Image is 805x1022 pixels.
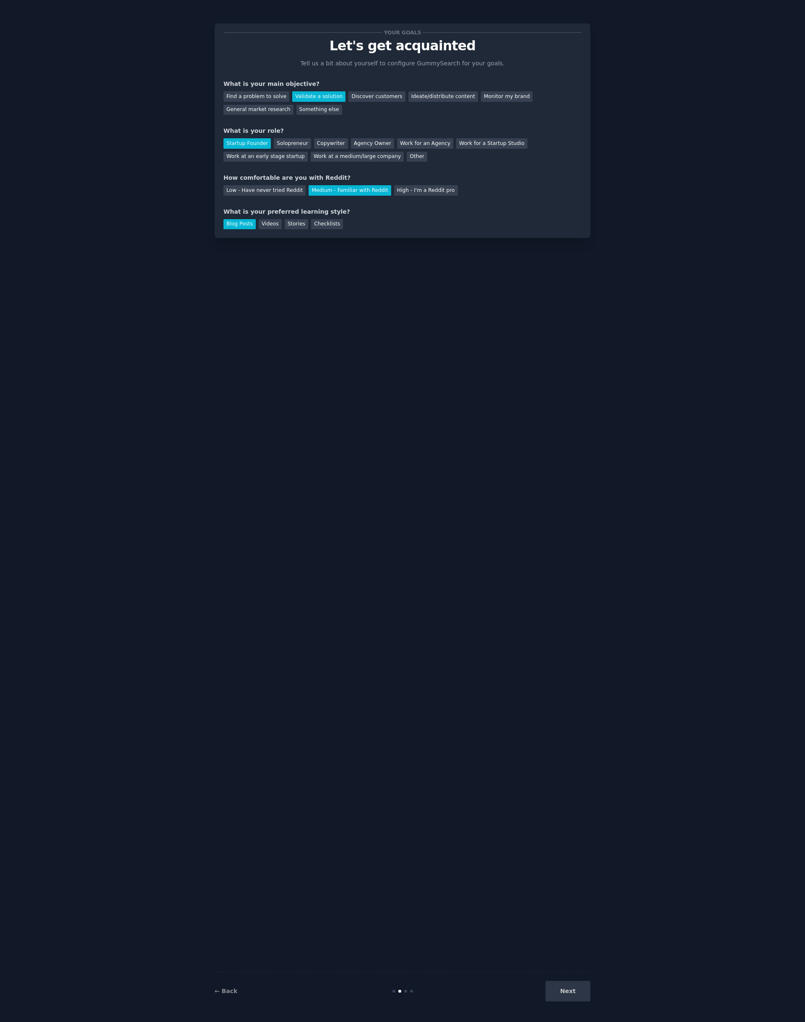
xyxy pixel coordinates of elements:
[223,219,256,230] div: Blog Posts
[314,138,348,149] div: Copywriter
[223,185,306,196] div: Low - Have never tried Reddit
[394,185,458,196] div: High - I'm a Reddit pro
[397,138,453,149] div: Work for an Agency
[274,138,311,149] div: Solopreneur
[223,127,582,135] div: What is your role?
[223,80,582,88] div: What is your main objective?
[481,91,532,102] div: Monitor my brand
[296,105,342,115] div: Something else
[223,173,582,182] div: How comfortable are you with Reddit?
[311,152,404,162] div: Work at a medium/large company
[215,988,237,994] a: ← Back
[407,152,427,162] div: Other
[223,207,582,216] div: What is your preferred learning style?
[223,138,271,149] div: Startup Founder
[348,91,405,102] div: Discover customers
[292,91,345,102] div: Validate a solution
[223,152,308,162] div: Work at an early stage startup
[259,219,282,230] div: Videos
[223,91,289,102] div: Find a problem to solve
[285,219,308,230] div: Stories
[408,91,478,102] div: Ideate/distribute content
[309,185,391,196] div: Medium - Familiar with Reddit
[311,219,343,230] div: Checklists
[382,28,423,37] span: Your goals
[223,39,582,53] p: Let's get acquainted
[297,59,508,68] p: Tell us a bit about yourself to configure GummySearch for your goals.
[351,138,394,149] div: Agency Owner
[223,105,293,115] div: General market research
[456,138,527,149] div: Work for a Startup Studio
